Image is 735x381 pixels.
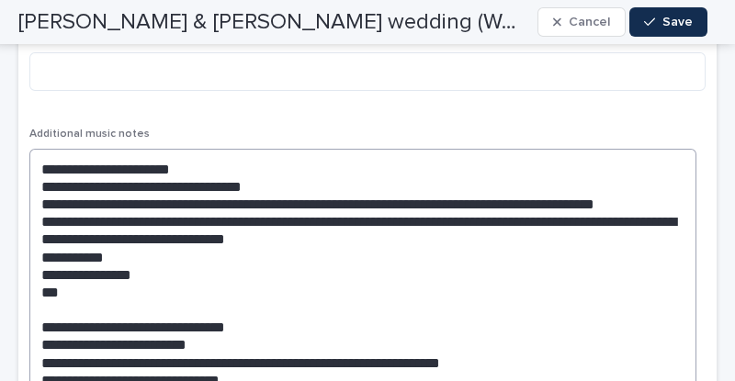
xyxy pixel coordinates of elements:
span: Save [662,16,693,28]
span: Cancel [569,16,610,28]
button: Cancel [537,7,626,37]
span: Additional music notes [29,129,150,140]
h2: [PERSON_NAME] & [PERSON_NAME] wedding (WAEU) - Online Planner [18,9,530,36]
button: Save [629,7,707,37]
